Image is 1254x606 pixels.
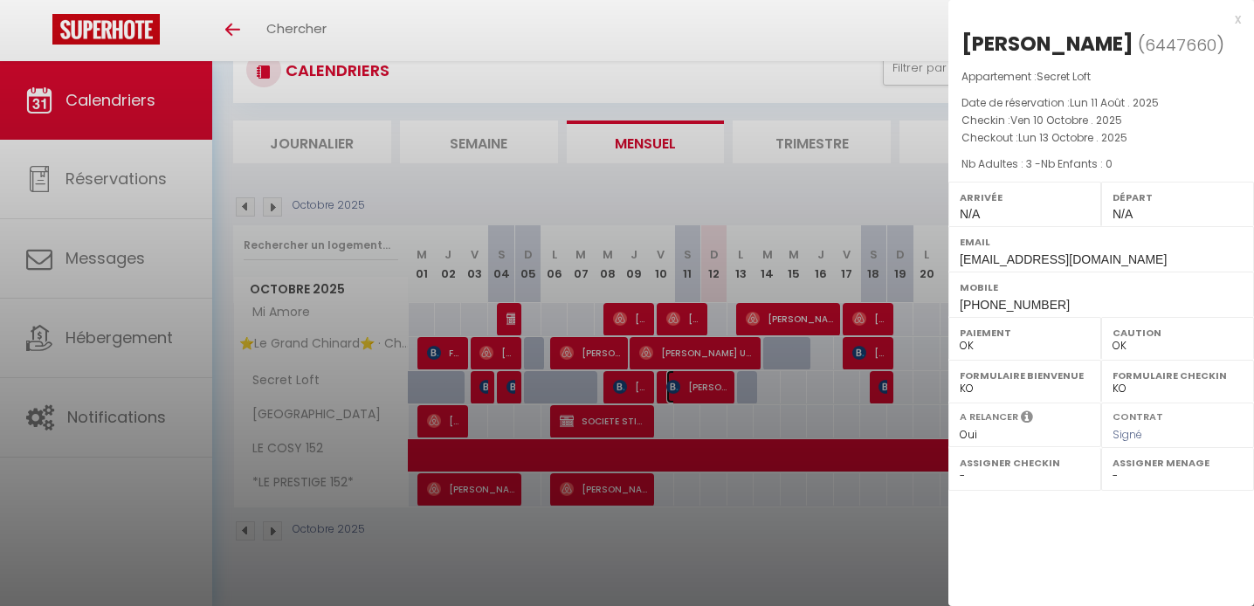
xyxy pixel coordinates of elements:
span: Lun 13 Octobre . 2025 [1018,130,1127,145]
span: Nb Adultes : 3 - [961,156,1113,171]
div: [PERSON_NAME] [961,30,1133,58]
p: Appartement : [961,68,1241,86]
label: Contrat [1113,410,1163,421]
span: ( ) [1138,32,1224,57]
label: Formulaire Bienvenue [960,367,1090,384]
span: Secret Loft [1037,69,1091,84]
label: Assigner Menage [1113,454,1243,472]
span: [PHONE_NUMBER] [960,298,1070,312]
label: Caution [1113,324,1243,341]
span: Signé [1113,427,1142,442]
label: Email [960,233,1243,251]
div: x [948,9,1241,30]
label: Départ [1113,189,1243,206]
span: N/A [1113,207,1133,221]
label: Formulaire Checkin [1113,367,1243,384]
span: Nb Enfants : 0 [1041,156,1113,171]
label: Paiement [960,324,1090,341]
p: Checkin : [961,112,1241,129]
p: Date de réservation : [961,94,1241,112]
label: Assigner Checkin [960,454,1090,472]
label: Mobile [960,279,1243,296]
span: N/A [960,207,980,221]
span: Lun 11 Août . 2025 [1070,95,1159,110]
i: Sélectionner OUI si vous souhaiter envoyer les séquences de messages post-checkout [1021,410,1033,429]
span: Ven 10 Octobre . 2025 [1010,113,1122,127]
label: A relancer [960,410,1018,424]
p: Checkout : [961,129,1241,147]
span: 6447660 [1145,34,1216,56]
span: [EMAIL_ADDRESS][DOMAIN_NAME] [960,252,1167,266]
label: Arrivée [960,189,1090,206]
